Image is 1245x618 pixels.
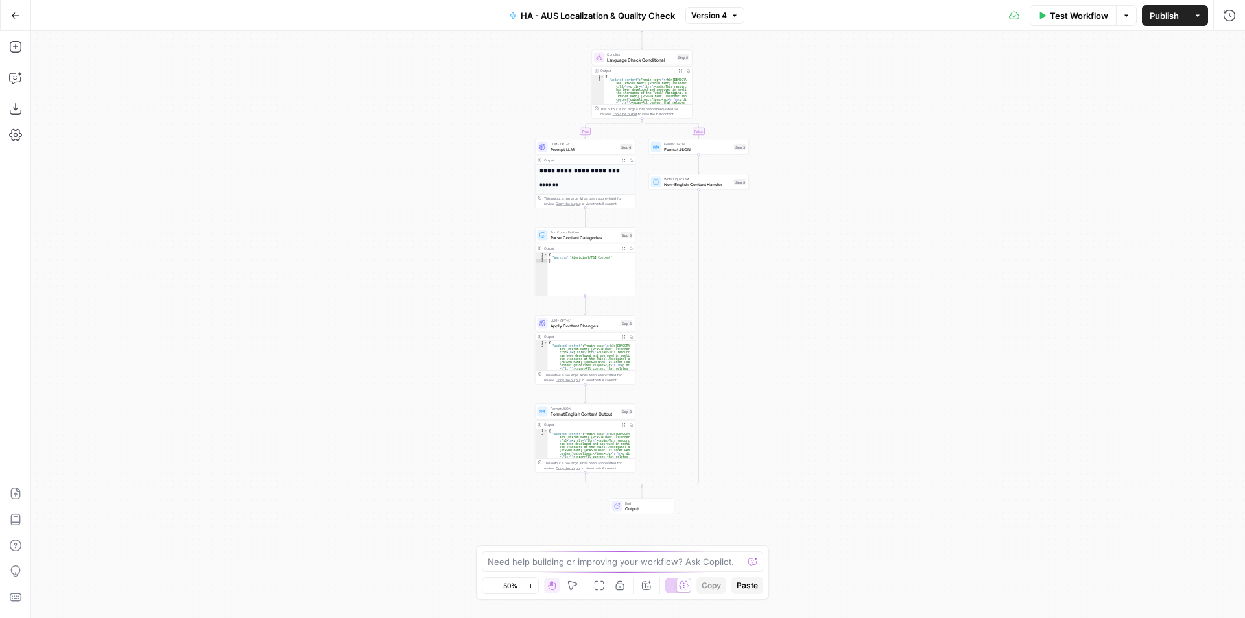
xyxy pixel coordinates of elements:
div: This output is too large & has been abbreviated for review. to view the full content. [544,460,633,471]
div: Run Code · PythonParse Content CategoriesStep 5Output{ "warning":"Aboriginal/TSI Content"} [535,228,635,296]
span: LLM · GPT-4.1 [551,318,618,323]
div: 2 [592,78,604,208]
div: 1 [536,253,548,256]
span: Format JSON [664,141,731,147]
div: Step 8 [621,409,633,414]
span: Write Liquid Text [664,176,731,182]
button: Version 4 [685,7,744,24]
div: Step 3 [734,144,746,150]
g: Edge from step_9 to step_2-conditional-end [642,190,699,488]
span: Copy the output [556,466,580,470]
div: 1 [536,341,548,344]
span: Language Check Conditional [607,56,674,63]
span: Run Code · Python [551,230,618,235]
g: Edge from step_2 to step_4 [584,119,642,139]
div: ConditionLanguage Check ConditionalStep 2Output{ "updated_content":"<main-copy>\n<h3>[DEMOGRAPHIC... [592,50,693,119]
div: Write Liquid TextNon-English Content HandlerStep 9 [648,174,749,190]
button: Test Workflow [1030,5,1116,26]
g: Edge from step_2 to step_3 [642,119,700,139]
span: Copy the output [613,112,637,116]
span: Paste [737,580,758,591]
g: Edge from step_6 to step_8 [584,385,586,403]
div: Format JSONFormat English Content OutputStep 8Output{ "updated_content":"<main-copy>\n<h3>[DEMOGR... [535,404,635,473]
span: Format JSON [551,406,618,411]
span: 50% [503,580,517,591]
div: Output [544,334,618,339]
div: Step 6 [621,320,633,326]
span: Toggle code folding, rows 1 through 3 [544,341,548,344]
span: Apply Content Changes [551,322,618,329]
span: LLM · GPT-4.1 [551,141,618,147]
div: EndOutput [592,499,693,514]
div: Step 9 [734,179,746,185]
button: Publish [1142,5,1187,26]
span: Copy [702,580,721,591]
div: 2 [536,433,548,562]
button: Copy [696,577,726,594]
span: Publish [1150,9,1179,22]
span: HA - AUS Localization & Quality Check [521,9,675,22]
g: Edge from step_4 to step_5 [584,208,586,227]
div: 2 [536,256,548,259]
div: 1 [536,429,548,433]
span: Copy the output [556,202,580,206]
button: HA - AUS Localization & Quality Check [501,5,683,26]
span: Version 4 [691,10,727,21]
span: Format English Content Output [551,410,618,417]
div: Step 5 [621,232,633,238]
span: Output [625,505,669,512]
div: 1 [592,75,604,78]
div: Step 2 [677,54,689,60]
span: Toggle code folding, rows 1 through 3 [600,75,604,78]
div: Output [544,422,618,427]
span: Non-English Content Handler [664,181,731,187]
div: Output [544,158,618,163]
div: This output is too large & has been abbreviated for review. to view the full content. [544,196,633,206]
div: 3 [536,259,548,263]
span: Test Workflow [1050,9,1108,22]
g: Edge from step_2-conditional-end to end [641,486,643,498]
span: Copy the output [556,378,580,382]
span: Parse Content Categories [551,234,618,241]
span: End [625,501,669,506]
span: Condition [607,52,674,57]
div: Step 4 [620,144,633,150]
span: Prompt LLM [551,146,618,152]
span: Format JSON [664,146,731,152]
div: This output is too large & has been abbreviated for review. to view the full content. [600,106,689,117]
g: Edge from step_3 to step_9 [698,155,700,174]
button: Paste [731,577,763,594]
span: Toggle code folding, rows 1 through 3 [544,253,548,256]
g: Edge from step_8 to step_2-conditional-end [586,473,643,488]
g: Edge from step_1 to step_2 [641,30,643,49]
span: Toggle code folding, rows 1 through 3 [544,429,548,433]
g: Edge from step_5 to step_6 [584,296,586,315]
div: Output [600,68,674,73]
div: Output [544,246,618,251]
div: Format JSONFormat JSONStep 3 [648,139,749,155]
div: This output is too large & has been abbreviated for review. to view the full content. [544,372,633,383]
div: 2 [536,344,548,474]
div: LLM · GPT-4.1Apply Content ChangesStep 6Output{ "updated_content":"<main-copy>\n<h3>[DEMOGRAPHIC_... [535,316,635,385]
